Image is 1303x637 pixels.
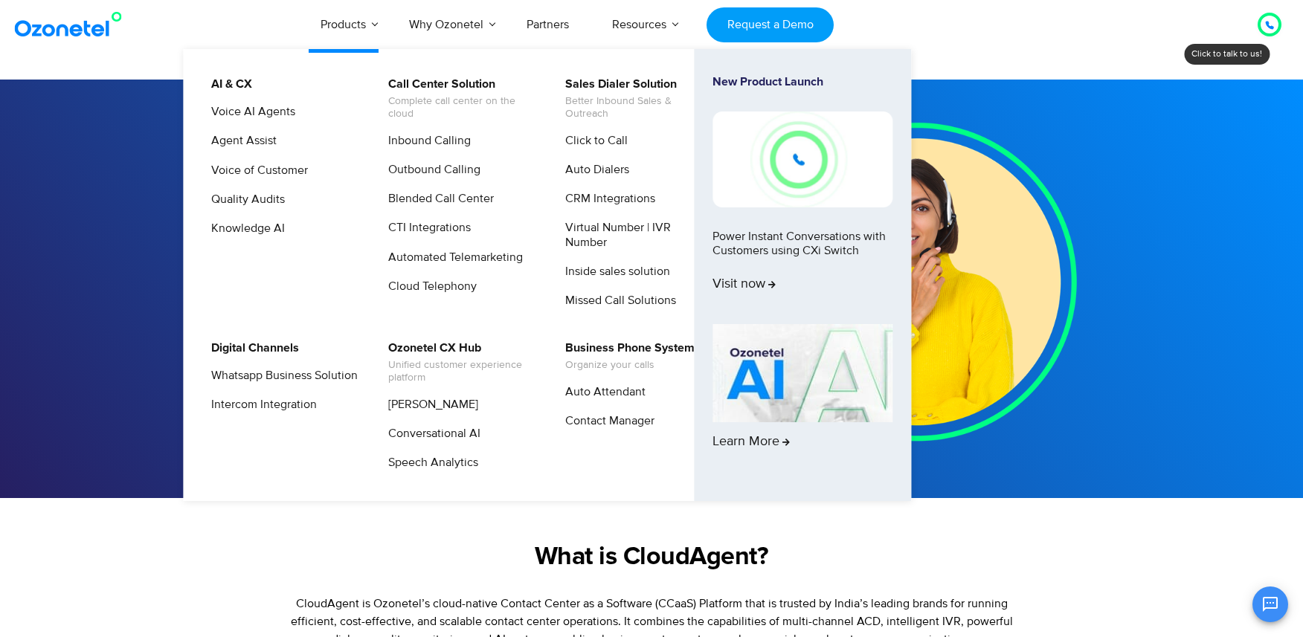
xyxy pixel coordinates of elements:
a: Knowledge AI [202,219,287,238]
a: Conversational AI [379,424,483,443]
span: Visit now [712,277,776,293]
img: AI [712,324,892,422]
a: Intercom Integration [202,395,319,414]
a: Outbound Calling [379,161,483,179]
a: Cloud Telephony [379,277,479,296]
span: Unified customer experience platform [388,359,535,384]
a: CTI Integrations [379,219,473,237]
a: Contact Manager [556,412,657,430]
a: Sales Dialer SolutionBetter Inbound Sales & Outreach [556,75,714,123]
a: Voice AI Agents [202,103,297,121]
a: Request a Demo [707,7,834,42]
a: Call Center SolutionComplete call center on the cloud [379,75,537,123]
a: Auto Dialers [556,161,631,179]
a: Digital Channels [202,339,301,358]
a: Learn More [712,324,892,476]
a: New Product LaunchPower Instant Conversations with Customers using CXi SwitchVisit now [712,75,892,318]
a: Missed Call Solutions [556,291,678,310]
a: Blended Call Center [379,190,496,208]
a: AI & CX [202,75,254,94]
a: Ozonetel CX HubUnified customer experience platform [379,339,537,387]
a: Automated Telemarketing [379,248,525,267]
a: Quality Audits [202,190,287,209]
a: Voice of Customer [202,161,310,180]
a: [PERSON_NAME] [379,395,480,414]
a: CRM Integrations [556,190,657,208]
a: Auto Attendant [556,383,648,401]
a: Click to Call [556,132,630,150]
a: Speech Analytics [379,453,480,472]
span: Better Inbound Sales & Outreach [565,95,712,120]
a: Whatsapp Business Solution [202,366,360,385]
a: Agent Assist [202,132,279,150]
img: New-Project-17.png [712,111,892,207]
a: Inside sales solution [556,262,672,281]
span: Organize your calls [565,359,695,372]
span: Complete call center on the cloud [388,95,535,120]
button: Open chat [1252,586,1288,622]
a: Inbound Calling [379,132,473,150]
span: Learn More [712,434,790,450]
a: Virtual Number | IVR Number [556,219,714,251]
h2: What is CloudAgent? [280,543,1023,572]
a: Business Phone SystemOrganize your calls [556,339,697,374]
